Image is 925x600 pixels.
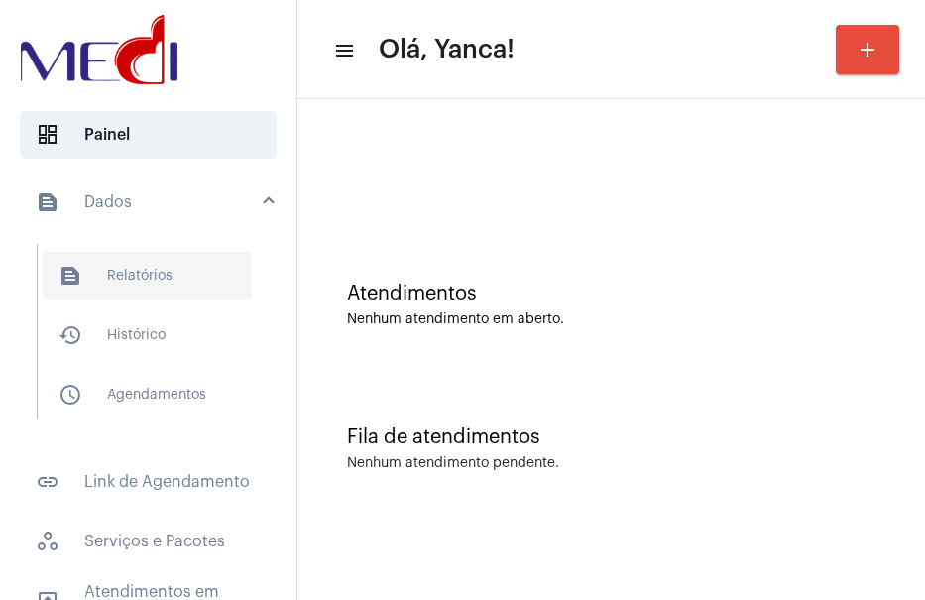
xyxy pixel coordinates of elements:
mat-panel-title: Dados [36,190,265,214]
div: sidenav iconDados [12,234,296,446]
mat-icon: sidenav icon [333,39,353,62]
span: sidenav icon [36,123,59,147]
span: Link de Agendamento [20,458,277,506]
span: Relatórios [43,252,252,300]
span: Agendamentos [43,371,252,419]
div: Nenhum atendimento em aberto. [347,312,875,327]
span: Olá, Yanca! [379,34,515,65]
span: sidenav icon [36,530,59,553]
span: Serviços e Pacotes [20,518,277,565]
mat-icon: sidenav icon [58,383,82,407]
mat-icon: sidenav icon [36,190,59,214]
mat-icon: sidenav icon [36,470,59,494]
div: Fila de atendimentos [347,426,875,448]
mat-icon: add [856,38,879,61]
span: Painel [20,111,277,159]
div: Nenhum atendimento pendente. [347,456,559,471]
img: d3a1b5fa-500b-b90f-5a1c-719c20e9830b.png [16,10,182,89]
mat-icon: sidenav icon [58,323,82,347]
div: Atendimentos [347,283,875,304]
mat-icon: sidenav icon [58,264,82,288]
mat-expansion-panel-header: sidenav iconDados [12,171,296,234]
span: Histórico [43,311,252,359]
